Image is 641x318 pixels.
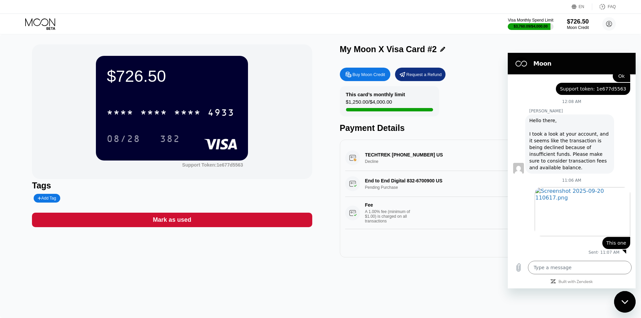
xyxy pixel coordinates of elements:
[38,196,56,201] div: Add Tag
[567,18,589,30] div: $726.50Moon Credit
[182,162,243,168] div: Support Token: 1e677d5563
[107,134,140,145] div: 08/28
[608,4,616,9] div: FAQ
[107,67,237,85] div: $726.50
[208,108,235,119] div: 4933
[34,194,60,203] div: Add Tag
[579,4,584,9] div: EN
[406,72,442,77] div: Request a Refund
[572,3,592,10] div: EN
[160,134,180,145] div: 382
[340,44,437,54] div: My Moon X Visa Card #2
[102,130,145,147] div: 08/28
[346,92,405,97] div: This card’s monthly limit
[567,25,589,30] div: Moon Credit
[340,123,620,133] div: Payment Details
[345,197,614,229] div: FeeA 1.00% fee (minimum of $1.00) is charged on all transactions$12.50[DATE] 2:50 AM
[346,99,392,108] div: $1,250.00 / $4,000.00
[365,202,412,208] div: Fee
[395,68,446,81] div: Request a Refund
[155,130,185,147] div: 382
[365,209,416,223] div: A 1.00% fee (minimum of $1.00) is charged on all transactions
[32,181,312,190] div: Tags
[508,53,636,288] iframe: Messaging window
[182,162,243,168] div: Support Token:1e677d5563
[614,291,636,313] iframe: Button to launch messaging window, conversation in progress
[592,3,616,10] div: FAQ
[340,68,390,81] div: Buy Moon Credit
[508,18,553,30] div: Visa Monthly Spend Limit$3,760.09/$4,000.00
[567,18,589,25] div: $726.50
[353,72,385,77] div: Buy Moon Credit
[514,24,548,28] div: $3,760.09 / $4,000.00
[508,18,553,23] div: Visa Monthly Spend Limit
[32,213,312,227] div: Mark as used
[153,216,191,224] div: Mark as used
